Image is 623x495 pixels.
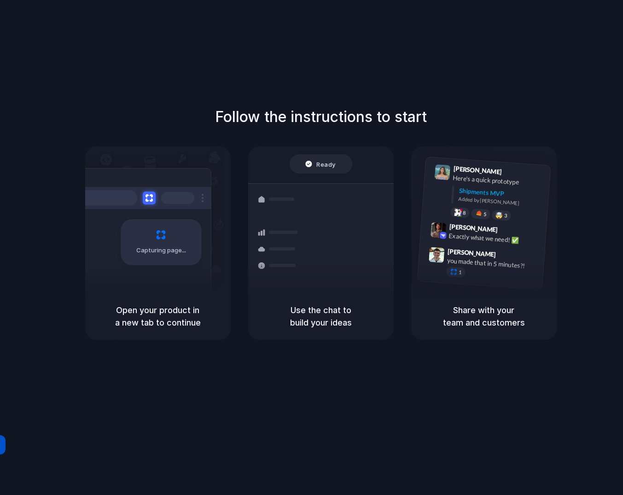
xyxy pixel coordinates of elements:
span: 9:41 AM [504,168,523,179]
span: 5 [483,211,486,216]
span: 9:42 AM [500,226,519,237]
span: [PERSON_NAME] [449,221,498,234]
div: 🤯 [495,212,503,219]
span: [PERSON_NAME] [447,246,496,259]
div: Added by [PERSON_NAME] [458,195,543,209]
h5: Use the chat to build your ideas [259,304,383,329]
div: Here's a quick prototype [452,173,544,188]
span: Capturing page [136,246,187,255]
div: Exactly what we need! ✅ [448,231,541,246]
span: 8 [462,210,466,215]
div: Shipments MVP [459,186,544,201]
h1: Follow the instructions to start [215,106,427,128]
span: Ready [316,159,336,169]
span: 1 [458,270,461,275]
h5: Share with your team and customers [422,304,546,329]
h5: Open your product in a new tab to continue [96,304,220,329]
div: you made that in 5 minutes?! [447,256,539,271]
span: 3 [504,213,507,218]
span: 9:47 AM [499,250,518,262]
span: [PERSON_NAME] [453,163,502,177]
